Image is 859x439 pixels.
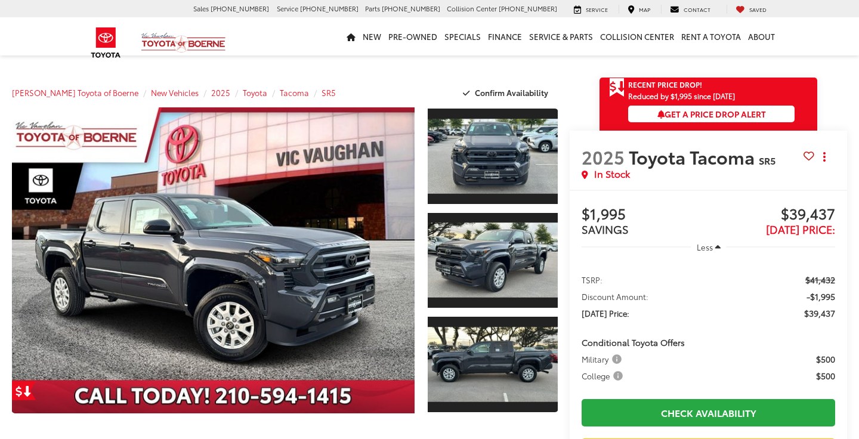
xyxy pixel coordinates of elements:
a: Home [343,17,359,55]
a: New [359,17,385,55]
button: Actions [814,146,835,167]
span: Less [697,242,713,252]
span: $1,995 [582,206,708,224]
span: [PHONE_NUMBER] [499,4,557,13]
span: $500 [816,353,835,365]
a: About [744,17,778,55]
a: Expand Photo 3 [428,316,558,413]
span: [PHONE_NUMBER] [211,4,269,13]
a: Map [619,5,659,14]
span: -$1,995 [807,290,835,302]
span: Map [639,5,650,13]
button: Less [691,236,727,258]
a: Finance [484,17,526,55]
a: Expand Photo 0 [12,107,415,413]
span: [PHONE_NUMBER] [382,4,440,13]
span: SR5 [759,153,775,167]
span: Collision Center [447,4,497,13]
span: Parts [365,4,380,13]
span: SAVINGS [582,221,629,237]
a: Service [565,5,617,14]
a: Collision Center [597,17,678,55]
a: Get Price Drop Alert Recent Price Drop! [600,78,817,92]
img: Toyota [84,23,128,62]
span: Reduced by $1,995 since [DATE] [628,92,795,100]
img: 2025 Toyota Tacoma SR5 [427,327,560,402]
a: Contact [661,5,719,14]
a: Expand Photo 1 [428,107,558,205]
span: dropdown dots [823,152,826,162]
span: $41,432 [805,274,835,286]
span: In Stock [594,167,630,181]
span: College [582,370,625,382]
span: $39,437 [709,206,835,224]
a: Service & Parts: Opens in a new tab [526,17,597,55]
span: [PHONE_NUMBER] [300,4,359,13]
span: Recent Price Drop! [628,79,702,89]
span: Get a Price Drop Alert [657,108,766,120]
a: Tacoma [280,87,309,98]
span: [DATE] Price: [766,221,835,237]
a: New Vehicles [151,87,199,98]
span: 2025 [582,144,625,169]
img: 2025 Toyota Tacoma SR5 [8,106,418,414]
button: Military [582,353,626,365]
a: Specials [441,17,484,55]
span: Confirm Availability [475,87,548,98]
a: My Saved Vehicles [727,5,775,14]
span: Contact [684,5,710,13]
span: Service [277,4,298,13]
span: TSRP: [582,274,602,286]
img: 2025 Toyota Tacoma SR5 [427,223,560,298]
span: Military [582,353,624,365]
img: 2025 Toyota Tacoma SR5 [427,119,560,194]
span: Sales [193,4,209,13]
a: [PERSON_NAME] Toyota of Boerne [12,87,138,98]
a: Expand Photo 2 [428,212,558,310]
span: Saved [749,5,767,13]
button: College [582,370,627,382]
span: Conditional Toyota Offers [582,336,685,348]
span: Service [586,5,608,13]
a: 2025 [211,87,230,98]
a: Rent a Toyota [678,17,744,55]
span: $500 [816,370,835,382]
a: Toyota [243,87,267,98]
button: Confirm Availability [456,82,558,103]
span: [DATE] Price: [582,307,629,319]
span: $39,437 [804,307,835,319]
span: Toyota Tacoma [629,144,759,169]
span: Discount Amount: [582,290,648,302]
span: Get Price Drop Alert [609,78,625,98]
a: Get Price Drop Alert [12,381,36,400]
img: Vic Vaughan Toyota of Boerne [141,32,226,53]
a: Check Availability [582,399,835,426]
a: SR5 [322,87,336,98]
a: Pre-Owned [385,17,441,55]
